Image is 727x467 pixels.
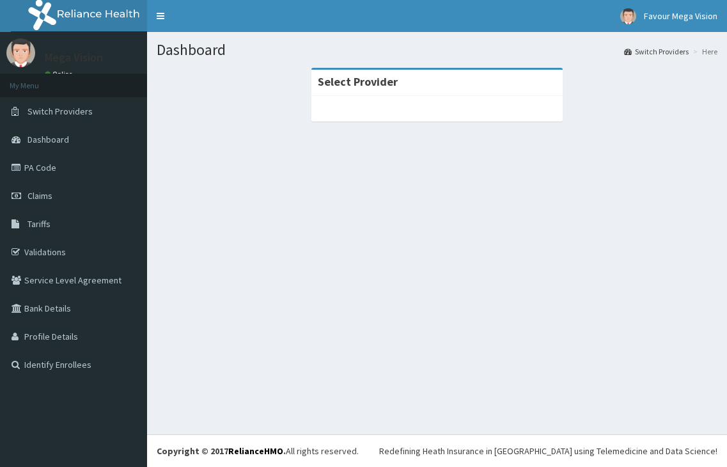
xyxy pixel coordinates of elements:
[27,190,52,202] span: Claims
[624,46,689,57] a: Switch Providers
[318,74,398,89] strong: Select Provider
[6,38,35,67] img: User Image
[147,434,727,467] footer: All rights reserved.
[157,42,717,58] h1: Dashboard
[228,445,283,457] a: RelianceHMO
[27,134,69,145] span: Dashboard
[157,445,286,457] strong: Copyright © 2017 .
[644,10,717,22] span: Favour Mega Vision
[620,8,636,24] img: User Image
[45,70,75,79] a: Online
[27,106,93,117] span: Switch Providers
[690,46,717,57] li: Here
[27,218,51,230] span: Tariffs
[379,445,717,457] div: Redefining Heath Insurance in [GEOGRAPHIC_DATA] using Telemedicine and Data Science!
[45,52,103,63] p: Mega Vision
